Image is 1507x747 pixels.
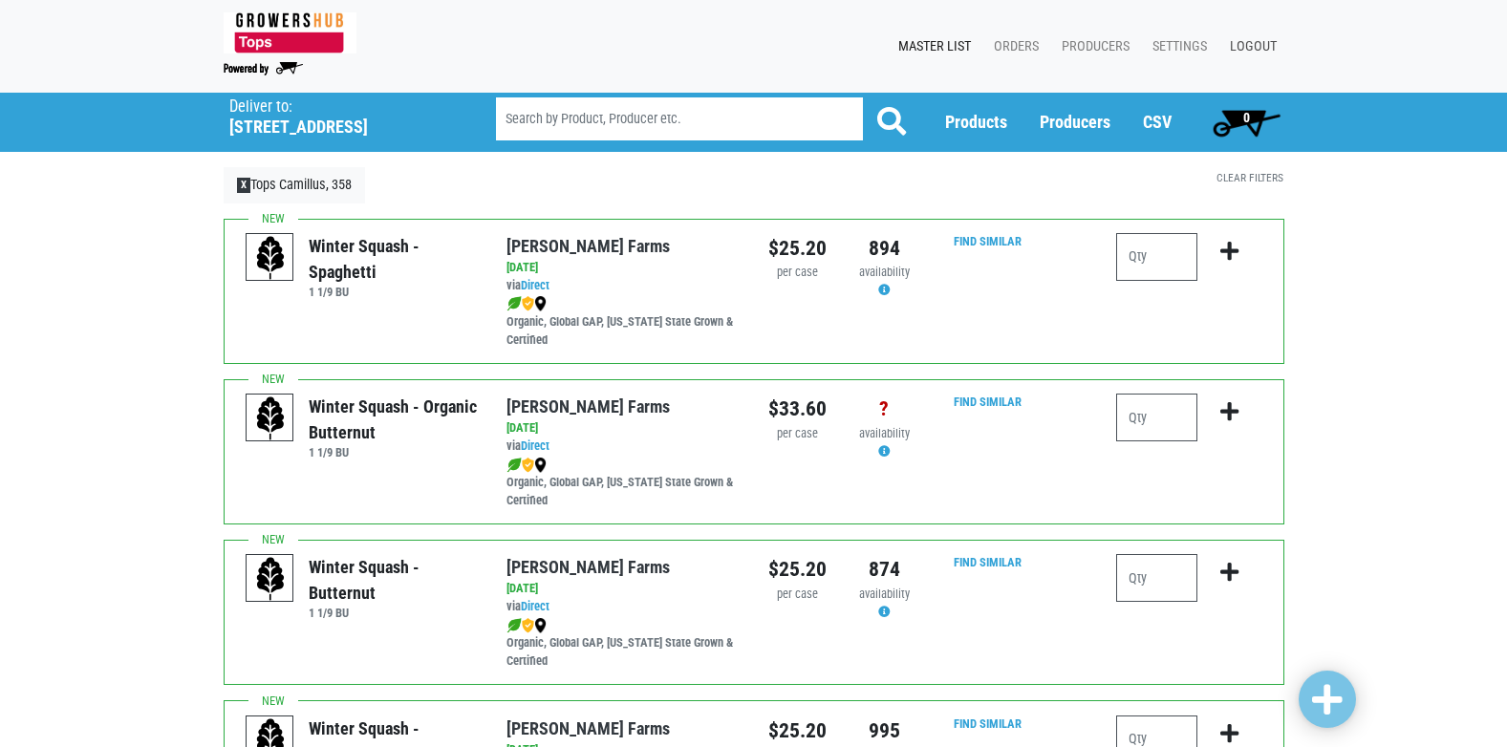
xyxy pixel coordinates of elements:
[506,419,739,438] div: [DATE]
[768,264,827,282] div: per case
[954,555,1022,569] a: Find Similar
[229,117,447,138] h5: [STREET_ADDRESS]
[859,265,910,279] span: availability
[522,296,534,311] img: safety-e55c860ca8c00a9c171001a62a92dabd.png
[521,438,549,453] a: Direct
[496,97,863,140] input: Search by Product, Producer etc.
[506,438,739,456] div: via
[945,112,1007,132] a: Products
[229,93,462,138] span: Tops Camillus, 358 (5335 W Genesee St, Camillus, NY 13031, USA)
[506,259,739,277] div: [DATE]
[506,458,522,473] img: leaf-e5c59151409436ccce96b2ca1b28e03c.png
[768,715,827,746] div: $25.20
[534,458,547,473] img: map_marker-0e94453035b3232a4d21701695807de9.png
[859,426,910,440] span: availability
[534,618,547,633] img: map_marker-0e94453035b3232a4d21701695807de9.png
[1215,29,1284,65] a: Logout
[309,606,478,620] h6: 1 1/9 BU
[309,233,478,285] div: Winter Squash - Spaghetti
[768,425,827,443] div: per case
[1040,112,1110,132] a: Producers
[859,587,910,601] span: availability
[506,396,670,416] a: [PERSON_NAME] Farms
[247,234,294,282] img: placeholder-variety-43d6402dacf2d531de610a020419775a.svg
[954,395,1022,409] a: Find Similar
[768,394,827,424] div: $33.60
[506,618,522,633] img: leaf-e5c59151409436ccce96b2ca1b28e03c.png
[506,580,739,598] div: [DATE]
[1204,103,1289,141] a: 0
[506,557,670,577] a: [PERSON_NAME] Farms
[224,12,356,53] img: 279edf242af8f9d49a69d9d2afa010fb.png
[768,233,827,264] div: $25.20
[954,234,1022,248] a: Find Similar
[768,586,827,604] div: per case
[506,456,739,510] div: Organic, Global GAP, [US_STATE] State Grown & Certified
[224,62,303,75] img: Powered by Big Wheelbarrow
[506,295,739,350] div: Organic, Global GAP, [US_STATE] State Grown & Certified
[522,618,534,633] img: safety-e55c860ca8c00a9c171001a62a92dabd.png
[506,598,739,616] div: via
[247,395,294,442] img: placeholder-variety-43d6402dacf2d531de610a020419775a.svg
[521,599,549,613] a: Direct
[1137,29,1215,65] a: Settings
[1143,112,1172,132] a: CSV
[534,296,547,311] img: map_marker-0e94453035b3232a4d21701695807de9.png
[521,278,549,292] a: Direct
[855,394,914,424] div: ?
[768,554,827,585] div: $25.20
[506,616,739,671] div: Organic, Global GAP, [US_STATE] State Grown & Certified
[309,445,478,459] h6: 1 1/9 BU
[855,233,914,264] div: 894
[309,285,478,299] h6: 1 1/9 BU
[224,167,366,203] a: XTops Camillus, 358
[309,394,478,445] div: Winter Squash - Organic Butternut
[1116,394,1197,441] input: Qty
[1046,29,1137,65] a: Producers
[855,554,914,585] div: 874
[883,29,979,65] a: Master List
[229,97,447,117] p: Deliver to:
[1216,171,1283,184] a: Clear Filters
[954,716,1022,731] a: Find Similar
[506,277,739,295] div: via
[237,178,251,193] span: X
[855,715,914,746] div: 995
[506,718,670,738] a: [PERSON_NAME] Farms
[506,236,670,256] a: [PERSON_NAME] Farms
[979,29,1046,65] a: Orders
[506,296,522,311] img: leaf-e5c59151409436ccce96b2ca1b28e03c.png
[1243,110,1250,125] span: 0
[247,555,294,603] img: placeholder-variety-43d6402dacf2d531de610a020419775a.svg
[309,554,478,606] div: Winter Squash - Butternut
[522,458,534,473] img: safety-e55c860ca8c00a9c171001a62a92dabd.png
[1116,233,1197,281] input: Qty
[1116,554,1197,602] input: Qty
